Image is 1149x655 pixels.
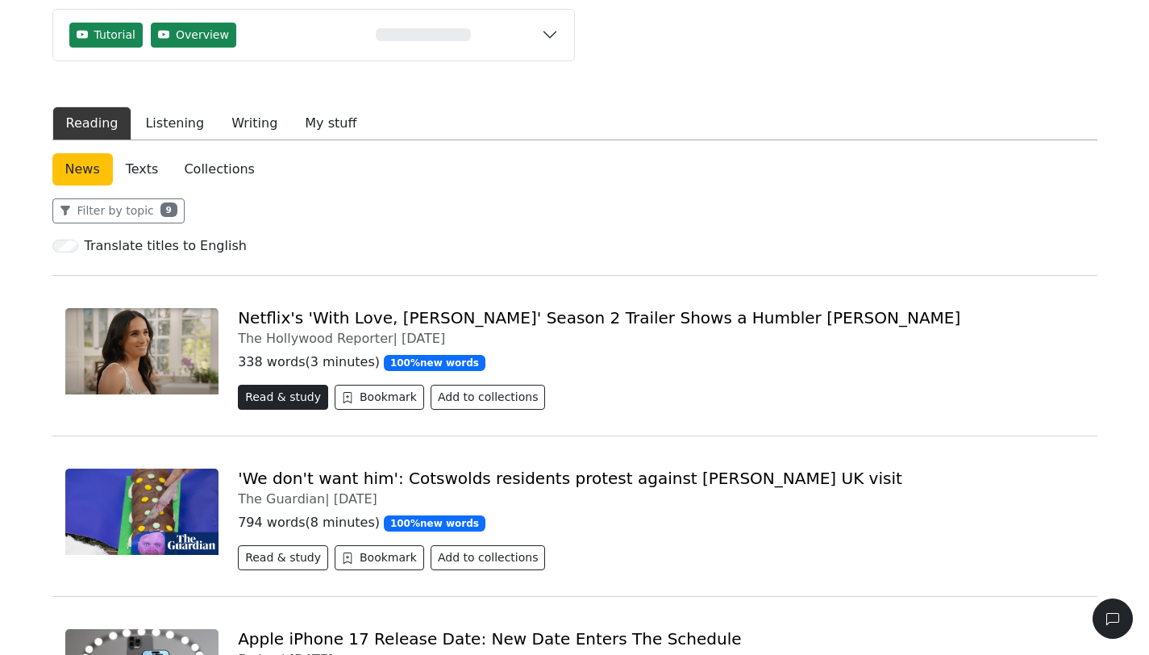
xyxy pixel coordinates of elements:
a: Netflix's 'With Love, [PERSON_NAME]' Season 2 Trailer Shows a Humbler [PERSON_NAME] [238,308,960,327]
button: Filter by topic9 [52,198,185,223]
a: Collections [171,153,267,186]
span: 100 % new words [384,515,485,532]
a: 'We don't want him': Cotswolds residents protest against [PERSON_NAME] UK visit [238,469,902,488]
span: 9 [160,202,177,217]
button: Add to collections [431,545,546,570]
button: Add to collections [431,385,546,410]
div: The Guardian | [238,491,1084,507]
p: 338 words ( 3 minutes ) [238,353,1084,372]
h6: Translate titles to English [85,238,247,253]
button: Read & study [238,385,328,410]
button: Bookmark [335,385,424,410]
a: Apple iPhone 17 Release Date: New Date Enters The Schedule [238,629,741,649]
button: Reading [52,106,132,140]
p: 794 words ( 8 minutes ) [238,513,1084,532]
span: [DATE] [334,491,377,507]
button: Overview [151,23,236,48]
span: [DATE] [402,331,445,346]
span: Overview [176,27,229,44]
span: Tutorial [94,27,135,44]
button: Listening [131,106,218,140]
button: TutorialOverview [53,10,574,60]
button: Tutorial [69,23,143,48]
div: The Hollywood Reporter | [238,331,1084,346]
a: News [52,153,113,186]
img: 6830.jpg [65,469,219,555]
a: Texts [113,153,172,186]
a: Read & study [238,553,335,568]
button: My stuff [291,106,370,140]
button: Bookmark [335,545,424,570]
span: 100 % new words [384,355,485,371]
button: Writing [218,106,291,140]
img: Meghan-Markle.png [65,308,219,394]
button: Read & study [238,545,328,570]
a: Read & study [238,392,335,407]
